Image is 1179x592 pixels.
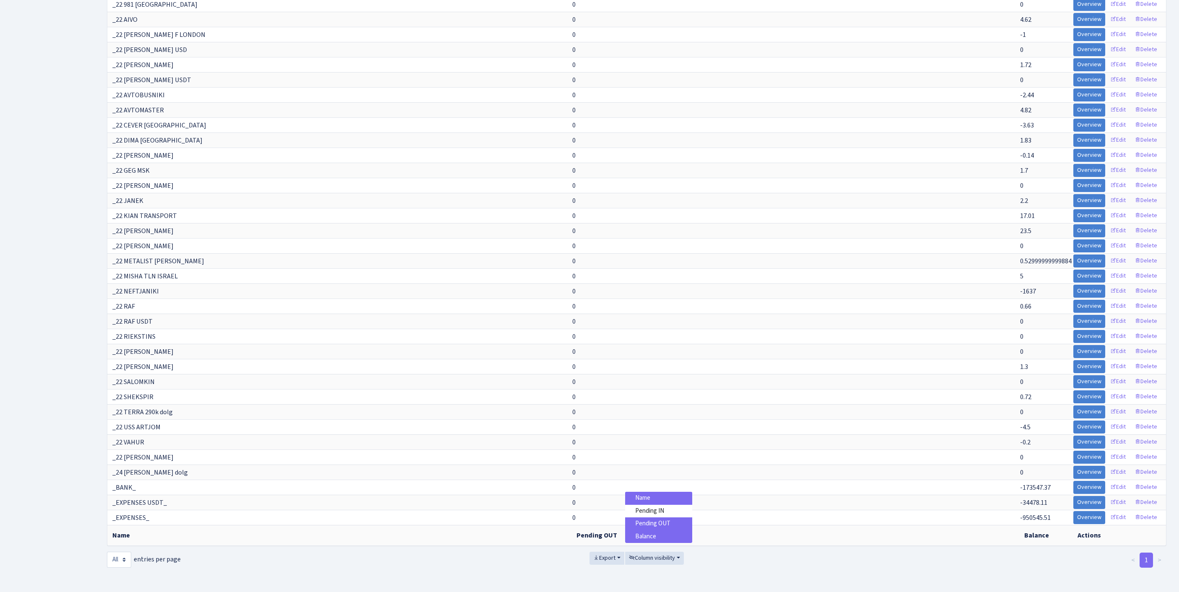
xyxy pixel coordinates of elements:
span: -1 [1020,30,1026,39]
a: Edit [1106,179,1130,192]
span: _22 [PERSON_NAME] [112,362,174,371]
a: Delete [1131,315,1161,328]
a: Delete [1131,300,1161,313]
span: 0 [1020,468,1023,477]
span: _22 [PERSON_NAME] [112,453,174,462]
a: Edit [1106,270,1130,283]
a: Balance [625,530,692,543]
span: 0 [572,15,576,24]
a: Overview [1073,73,1105,86]
a: Pending IN [625,505,692,518]
span: _22 [PERSON_NAME] [112,181,174,190]
span: _22 VAHUR [112,438,144,447]
a: Delete [1131,119,1161,132]
span: Export [593,554,615,562]
span: 0 [572,453,576,462]
a: Delete [1131,421,1161,434]
a: Delete [1131,179,1161,192]
span: 0 [572,498,576,507]
a: Overview [1073,421,1105,434]
span: _22 [PERSON_NAME] USDT [112,75,191,85]
a: 1 [1140,553,1153,568]
span: _22 RAF USDT [112,317,153,326]
a: Delete [1131,194,1161,207]
a: Edit [1106,149,1130,162]
span: 0 [572,438,576,447]
span: 0 [572,136,576,145]
span: -34478.11 [1020,498,1047,507]
a: Overview [1073,451,1105,464]
span: -0.2 [1020,438,1031,447]
span: _22 SHEKSPIR [112,392,153,402]
span: 1.83 [1020,136,1031,145]
span: _BANK_ [112,483,136,492]
a: Edit [1106,300,1130,313]
span: -2.44 [1020,91,1034,100]
span: 1.72 [1020,60,1031,70]
span: _EXPENSES USDT_ [112,498,167,507]
a: Overview [1073,345,1105,358]
a: Overview [1073,164,1105,177]
a: Edit [1106,194,1130,207]
a: Overview [1073,194,1105,207]
a: Overview [1073,360,1105,373]
a: Delete [1131,285,1161,298]
a: Overview [1073,270,1105,283]
a: Edit [1106,119,1130,132]
a: Edit [1106,421,1130,434]
span: Pending OUT [635,519,670,528]
a: Edit [1106,360,1130,373]
a: Edit [1106,73,1130,86]
a: Delete [1131,390,1161,403]
span: _22 [PERSON_NAME] [112,226,174,236]
a: Overview [1073,315,1105,328]
select: entries per page [107,552,131,568]
a: Delete [1131,239,1161,252]
a: Edit [1106,254,1130,267]
a: Edit [1106,224,1130,237]
span: 0 [572,75,576,85]
a: Edit [1106,134,1130,147]
span: 0.72 [1020,392,1031,402]
a: Overview [1073,390,1105,403]
a: Delete [1131,164,1161,177]
span: 0 [1020,45,1023,55]
span: 5 [1020,272,1023,281]
span: 23.5 [1020,226,1031,236]
a: Delete [1131,375,1161,388]
a: Overview [1073,224,1105,237]
a: Edit [1106,330,1130,343]
span: -0.14 [1020,151,1034,160]
span: _22 RIEKSTINS [112,332,156,341]
span: 0 [572,392,576,402]
a: Delete [1131,360,1161,373]
a: Delete [1131,436,1161,449]
span: -1637 [1020,287,1036,296]
span: 0 [572,60,576,70]
a: Delete [1131,43,1161,56]
span: _22 GEG MSK [112,166,150,175]
span: _22 AVTOMASTER [112,106,164,115]
a: Overview [1073,405,1105,418]
a: Delete [1131,104,1161,117]
a: Edit [1106,88,1130,101]
a: Edit [1106,405,1130,418]
a: Delete [1131,511,1161,524]
span: _22 RAF [112,302,135,311]
span: 0 [1020,181,1023,190]
a: Delete [1131,330,1161,343]
a: Edit [1106,58,1130,71]
a: Delete [1131,254,1161,267]
span: 0 [572,468,576,477]
a: Overview [1073,104,1105,117]
span: Column visibility [629,554,675,562]
span: 0 [572,362,576,371]
a: Overview [1073,496,1105,509]
span: _22 SALOMKIN [112,377,155,387]
a: Overview [1073,13,1105,26]
span: _22 AIVO [112,15,138,24]
span: 0 [572,317,576,326]
span: 0 [1020,75,1023,85]
span: 1.3 [1020,362,1028,371]
th: Name [107,525,571,545]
